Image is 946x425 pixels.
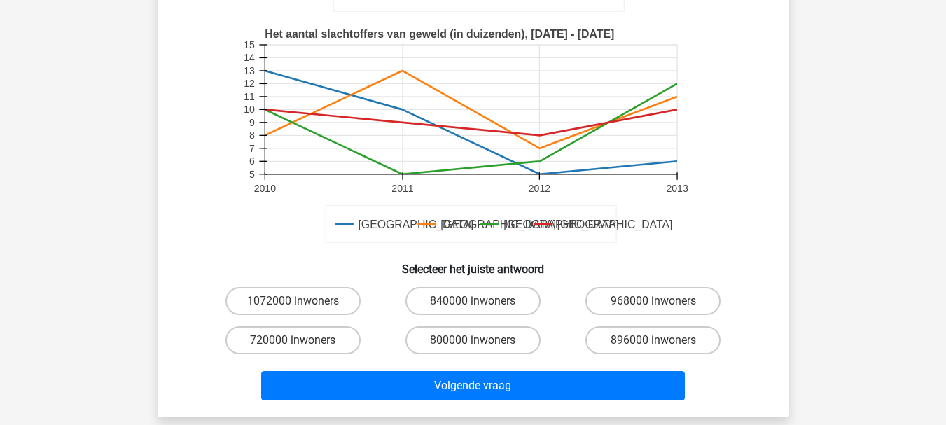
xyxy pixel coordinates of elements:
[358,218,473,231] text: [GEOGRAPHIC_DATA]
[244,78,255,90] text: 12
[261,371,685,400] button: Volgende vraag
[557,218,672,231] text: [GEOGRAPHIC_DATA]
[253,183,275,194] text: 2010
[249,117,254,128] text: 9
[249,169,254,180] text: 5
[249,130,254,141] text: 8
[528,183,550,194] text: 2012
[405,326,541,354] label: 800000 inwoners
[249,155,254,167] text: 6
[265,29,614,41] text: Het aantal slachtoffers van geweld (in duizenden), [DATE] - [DATE]
[666,183,688,194] text: 2013
[225,287,361,315] label: 1072000 inwoners
[244,91,255,102] text: 11
[503,218,619,231] text: [GEOGRAPHIC_DATA]
[244,104,255,116] text: 10
[585,287,721,315] label: 968000 inwoners
[440,218,556,231] text: [GEOGRAPHIC_DATA]
[244,39,255,50] text: 15
[249,143,254,154] text: 7
[585,326,721,354] label: 896000 inwoners
[244,53,255,64] text: 14
[405,287,541,315] label: 840000 inwoners
[180,251,767,276] h6: Selecteer het juiste antwoord
[244,65,255,76] text: 13
[225,326,361,354] label: 720000 inwoners
[391,183,413,194] text: 2011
